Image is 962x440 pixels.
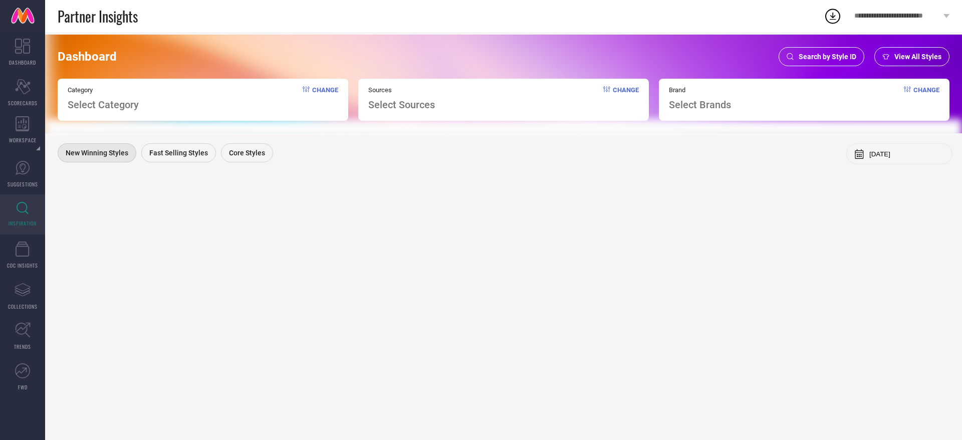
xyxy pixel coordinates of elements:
[669,99,731,111] span: Select Brands
[9,219,37,227] span: INSPIRATION
[869,150,944,158] input: Select month
[8,99,38,107] span: SCORECARDS
[9,136,37,144] span: WORKSPACE
[9,59,36,66] span: DASHBOARD
[68,99,139,111] span: Select Category
[799,53,856,61] span: Search by Style ID
[58,6,138,27] span: Partner Insights
[66,149,128,157] span: New Winning Styles
[312,86,338,111] span: Change
[613,86,639,111] span: Change
[18,383,28,391] span: FWD
[7,262,38,269] span: CDC INSIGHTS
[669,86,731,94] span: Brand
[824,7,842,25] div: Open download list
[58,50,117,64] span: Dashboard
[8,303,38,310] span: COLLECTIONS
[894,53,941,61] span: View All Styles
[229,149,265,157] span: Core Styles
[8,180,38,188] span: SUGGESTIONS
[368,86,435,94] span: Sources
[68,86,139,94] span: Category
[149,149,208,157] span: Fast Selling Styles
[913,86,939,111] span: Change
[14,343,31,350] span: TRENDS
[368,99,435,111] span: Select Sources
